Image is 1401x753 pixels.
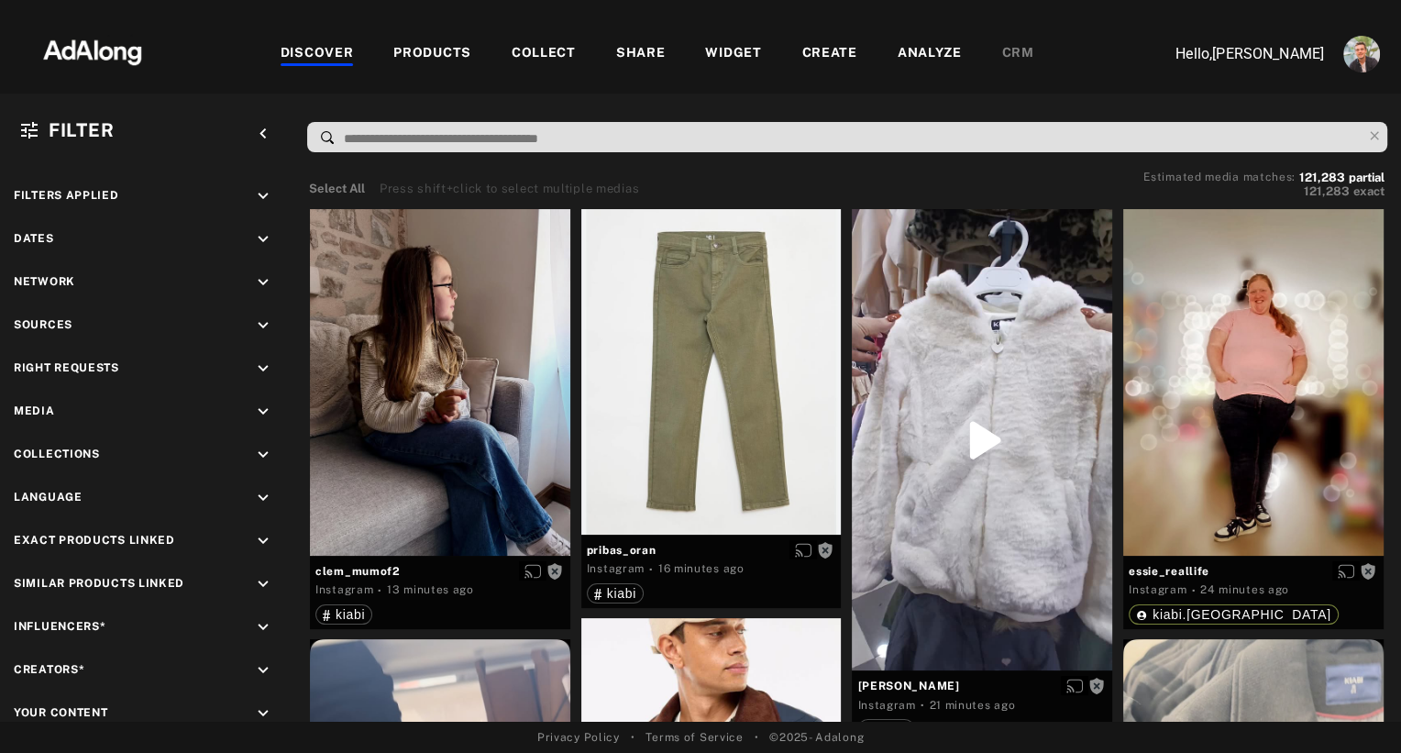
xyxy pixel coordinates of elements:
[323,608,365,621] div: kiabi
[755,729,759,746] span: •
[546,564,563,577] span: Rights not requested
[315,563,565,580] span: clem_mumof2
[309,180,365,198] button: Select All
[253,124,273,144] i: keyboard_arrow_left
[14,275,75,288] span: Network
[789,540,817,559] button: Enable diffusion on this media
[607,586,636,601] span: kiabi
[14,663,84,676] span: Creators*
[1191,583,1196,598] span: ·
[253,186,273,206] i: keyboard_arrow_down
[1299,173,1384,183] button: 121,283partial
[1339,31,1384,77] button: Account settings
[1332,561,1360,581] button: Enable diffusion on this media
[857,697,915,714] div: Instagram
[769,729,864,746] span: © 2025 - Adalong
[393,43,471,65] div: PRODUCTS
[14,448,100,460] span: Collections
[315,581,373,598] div: Instagram
[658,562,745,575] time: 2025-10-07T13:27:56.000Z
[1129,581,1186,598] div: Instagram
[898,43,962,65] div: ANALYZE
[14,534,175,547] span: Exact Products Linked
[817,543,833,556] span: Rights not requested
[253,488,273,508] i: keyboard_arrow_down
[253,531,273,551] i: keyboard_arrow_down
[802,43,857,65] div: CREATE
[1129,563,1378,580] span: essie_reallife
[1143,183,1384,201] button: 121,283exact
[616,43,666,65] div: SHARE
[14,491,83,504] span: Language
[253,660,273,681] i: keyboard_arrow_down
[253,272,273,293] i: keyboard_arrow_down
[1143,171,1296,183] span: Estimated media matches:
[594,587,636,600] div: kiabi
[14,706,107,719] span: Your Content
[537,729,620,746] a: Privacy Policy
[1299,171,1345,184] span: 121,283
[1061,676,1088,695] button: Enable diffusion on this media
[1360,564,1376,577] span: Rights not requested
[587,560,645,577] div: Instagram
[587,542,836,559] span: pribas_oran
[1309,665,1401,753] iframe: Chat Widget
[1304,184,1350,198] span: 121,283
[253,445,273,465] i: keyboard_arrow_down
[929,699,1015,712] time: 2025-10-07T13:22:32.000Z
[253,316,273,336] i: keyboard_arrow_down
[253,617,273,637] i: keyboard_arrow_down
[14,189,119,202] span: Filters applied
[336,607,365,622] span: kiabi
[1002,43,1034,65] div: CRM
[1141,43,1324,65] p: Hello, [PERSON_NAME]
[49,119,114,141] span: Filter
[512,43,576,65] div: COLLECT
[253,703,273,724] i: keyboard_arrow_down
[281,43,354,65] div: DISCOVER
[380,180,639,198] div: Press shift+click to select multiple medias
[253,359,273,379] i: keyboard_arrow_down
[14,361,119,374] span: Right Requests
[1200,583,1289,596] time: 2025-10-07T13:19:42.000Z
[519,561,546,581] button: Enable diffusion on this media
[387,583,474,596] time: 2025-10-07T13:31:12.000Z
[378,583,382,598] span: ·
[857,678,1107,694] span: [PERSON_NAME]
[921,698,925,713] span: ·
[1136,608,1331,621] div: kiabi.france
[1088,679,1105,692] span: Rights not requested
[253,229,273,249] i: keyboard_arrow_down
[14,318,72,331] span: Sources
[705,43,761,65] div: WIDGET
[14,232,54,245] span: Dates
[631,729,635,746] span: •
[14,404,55,417] span: Media
[253,402,273,422] i: keyboard_arrow_down
[649,562,654,577] span: ·
[12,23,173,78] img: 63233d7d88ed69de3c212112c67096b6.png
[253,574,273,594] i: keyboard_arrow_down
[14,620,105,633] span: Influencers*
[645,729,743,746] a: Terms of Service
[14,577,184,590] span: Similar Products Linked
[1153,607,1331,622] span: kiabi.[GEOGRAPHIC_DATA]
[1343,36,1380,72] img: ACg8ocLjEk1irI4XXb49MzUGwa4F_C3PpCyg-3CPbiuLEZrYEA=s96-c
